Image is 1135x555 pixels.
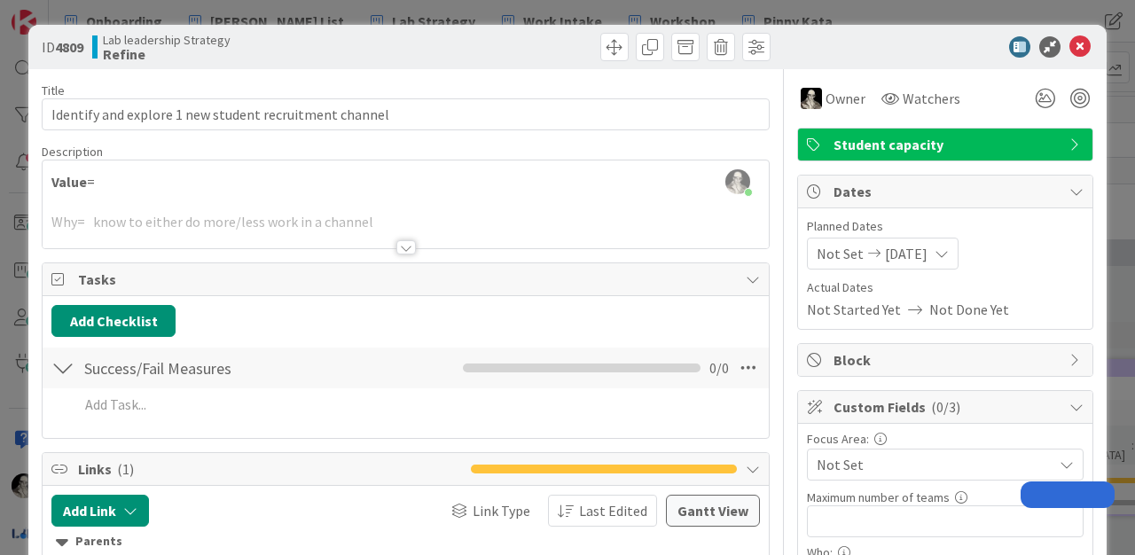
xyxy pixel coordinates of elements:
span: Owner [826,88,865,109]
div: Focus Area: [807,433,1084,445]
span: Custom Fields [834,396,1061,418]
span: ID [42,36,83,58]
span: Link Type [473,500,530,521]
img: WS [801,88,822,109]
span: Not Started Yet [807,299,901,320]
input: type card name here... [42,98,770,130]
p: = [51,172,760,192]
span: Watchers [903,88,960,109]
img: 5slRnFBaanOLW26e9PW3UnY7xOjyexml.jpeg [725,169,750,194]
span: ( 1 ) [117,460,134,478]
span: Description [42,144,103,160]
span: Tasks [78,269,737,290]
span: Not Set [817,454,1053,475]
button: Gantt View [666,495,760,527]
span: Lab leadership Strategy [103,33,231,47]
button: Add Checklist [51,305,176,337]
span: Dates [834,181,1061,202]
span: Last Edited [579,500,647,521]
span: Not Done Yet [929,299,1009,320]
span: Not Set [817,243,864,264]
b: 4809 [55,38,83,56]
input: Add Checklist... [78,352,373,384]
div: Parents [56,532,755,551]
strong: Value [51,173,87,191]
label: Maximum number of teams [807,489,950,505]
span: Student capacity [834,134,1061,155]
span: Links [78,458,462,480]
span: ( 0/3 ) [931,398,960,416]
span: [DATE] [885,243,928,264]
b: Refine [103,47,231,61]
span: Actual Dates [807,278,1084,297]
label: Title [42,82,65,98]
button: Last Edited [548,495,657,527]
span: Planned Dates [807,217,1084,236]
span: Block [834,349,1061,371]
span: 0 / 0 [709,357,729,379]
button: Add Link [51,495,149,527]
